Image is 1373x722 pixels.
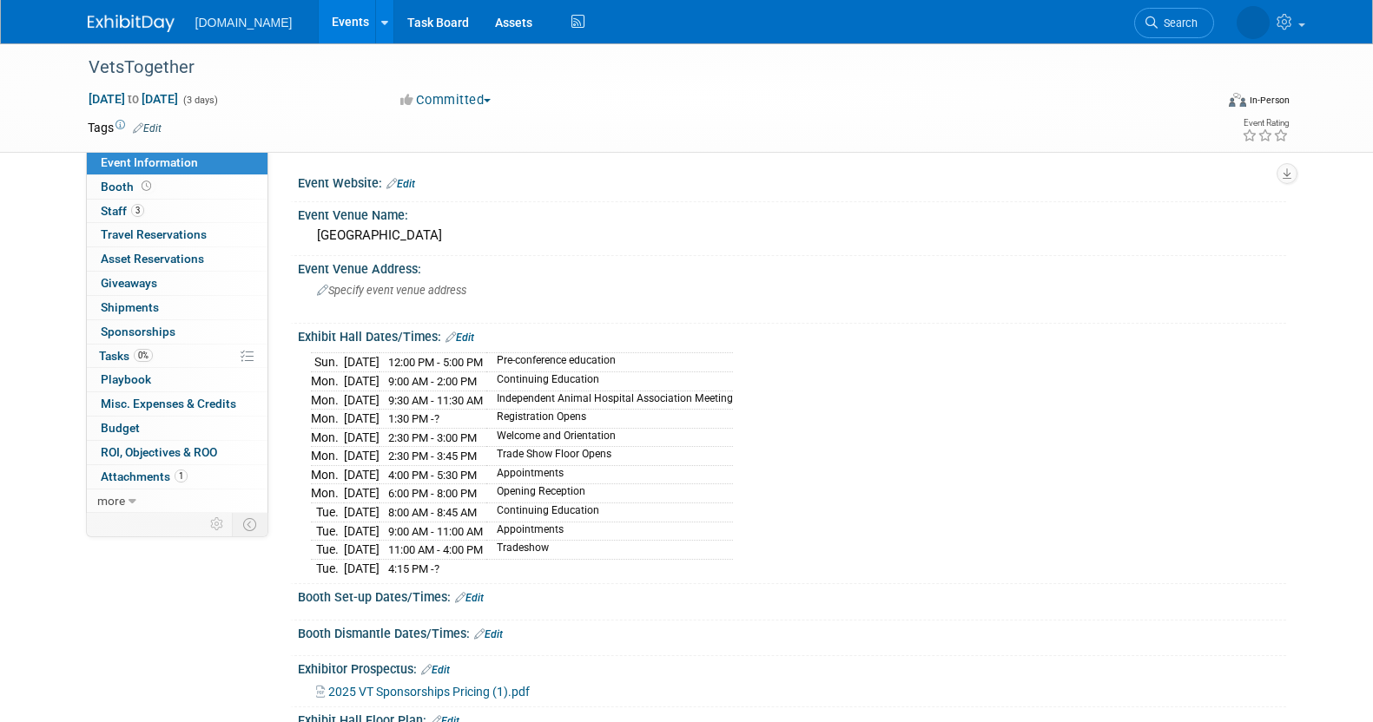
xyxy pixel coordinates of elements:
span: Attachments [101,469,188,483]
div: Event Rating [1242,119,1289,128]
a: Travel Reservations [87,223,267,246]
div: Event Venue Name: [298,202,1286,224]
td: Personalize Event Tab Strip [202,513,233,535]
a: Playbook [87,368,267,391]
span: 9:30 AM - 11:30 AM [388,394,483,407]
span: [DATE] [DATE] [88,91,179,107]
span: 8:00 AM - 8:45 AM [388,506,477,519]
span: 2025 VT Sponsorships Pricing (1).pdf [328,685,530,699]
a: Edit [386,178,415,190]
td: Tue. [311,541,344,560]
td: [DATE] [344,391,380,410]
span: 4:00 PM - 5:30 PM [388,469,477,482]
td: Tags [88,119,162,136]
td: [DATE] [344,353,380,372]
span: Budget [101,421,140,435]
span: Sponsorships [101,325,175,338]
span: 2:30 PM - 3:00 PM [388,431,477,444]
div: Booth Dismantle Dates/Times: [298,620,1286,643]
div: In-Person [1249,94,1290,107]
a: Budget [87,417,267,440]
td: [DATE] [344,372,380,391]
td: Independent Animal Hospital Association Meeting [486,391,733,410]
span: Staff [101,204,144,218]
span: [DOMAIN_NAME] [195,16,293,30]
span: (3 days) [182,95,218,106]
a: Search [1134,8,1214,38]
td: Mon. [311,428,344,447]
span: Event Information [101,155,198,169]
span: 12:00 PM - 5:00 PM [388,356,483,369]
a: Edit [133,122,162,135]
span: 9:00 AM - 11:00 AM [388,525,483,538]
span: ? [434,562,439,575]
td: [DATE] [344,484,380,503]
td: Trade Show Floor Opens [486,447,733,466]
a: Sponsorships [87,320,267,344]
span: 1 [175,469,188,482]
td: Opening Reception [486,484,733,503]
div: Event Format [1112,90,1290,116]
span: Misc. Expenses & Credits [101,397,236,410]
a: Asset Reservations [87,247,267,271]
div: Event Website: [298,170,1286,193]
span: Asset Reservations [101,252,204,266]
span: Tasks [99,349,153,363]
span: 3 [131,204,144,217]
td: Tue. [311,559,344,577]
td: Appointments [486,522,733,541]
td: [DATE] [344,447,380,466]
div: [GEOGRAPHIC_DATA] [311,222,1273,249]
td: [DATE] [344,541,380,560]
span: 6:00 PM - 8:00 PM [388,487,477,500]
td: Tradeshow [486,541,733,560]
span: ? [434,412,439,425]
a: more [87,489,267,513]
div: Exhibit Hall Dates/Times: [298,324,1286,346]
span: Travel Reservations [101,227,207,241]
a: 2025 VT Sponsorships Pricing (1).pdf [316,685,530,699]
span: Playbook [101,372,151,386]
span: 1:30 PM - [388,412,439,425]
a: Edit [455,592,484,604]
td: Tue. [311,522,344,541]
a: Event Information [87,151,267,174]
td: [DATE] [344,410,380,429]
div: VetsTogether [83,52,1188,83]
span: 9:00 AM - 2:00 PM [388,375,477,388]
td: Mon. [311,410,344,429]
a: ROI, Objectives & ROO [87,441,267,464]
span: Search [1158,16,1198,30]
span: 4:15 PM - [388,562,439,575]
td: [DATE] [344,559,380,577]
span: Specify event venue address [317,284,466,297]
td: Mon. [311,372,344,391]
a: Staff3 [87,200,267,223]
div: Exhibitor Prospectus: [298,656,1286,679]
div: Event Venue Address: [298,256,1286,278]
td: [DATE] [344,502,380,522]
td: Welcome and Orientation [486,428,733,447]
td: Tue. [311,502,344,522]
span: Booth not reserved yet [138,180,155,193]
td: Mon. [311,391,344,410]
img: Format-Inperson.png [1229,93,1246,107]
a: Tasks0% [87,345,267,368]
td: Mon. [311,484,344,503]
a: Booth [87,175,267,199]
td: Appointments [486,465,733,484]
td: [DATE] [344,465,380,484]
a: Edit [446,331,474,344]
span: ROI, Objectives & ROO [101,445,217,459]
a: Misc. Expenses & Credits [87,392,267,416]
a: Attachments1 [87,465,267,489]
td: Mon. [311,465,344,484]
td: Mon. [311,447,344,466]
td: [DATE] [344,522,380,541]
div: Booth Set-up Dates/Times: [298,584,1286,607]
span: more [97,494,125,508]
a: Giveaways [87,272,267,295]
img: Iuliia Bulow [1237,6,1270,39]
td: Continuing Education [486,502,733,522]
span: Shipments [101,300,159,314]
